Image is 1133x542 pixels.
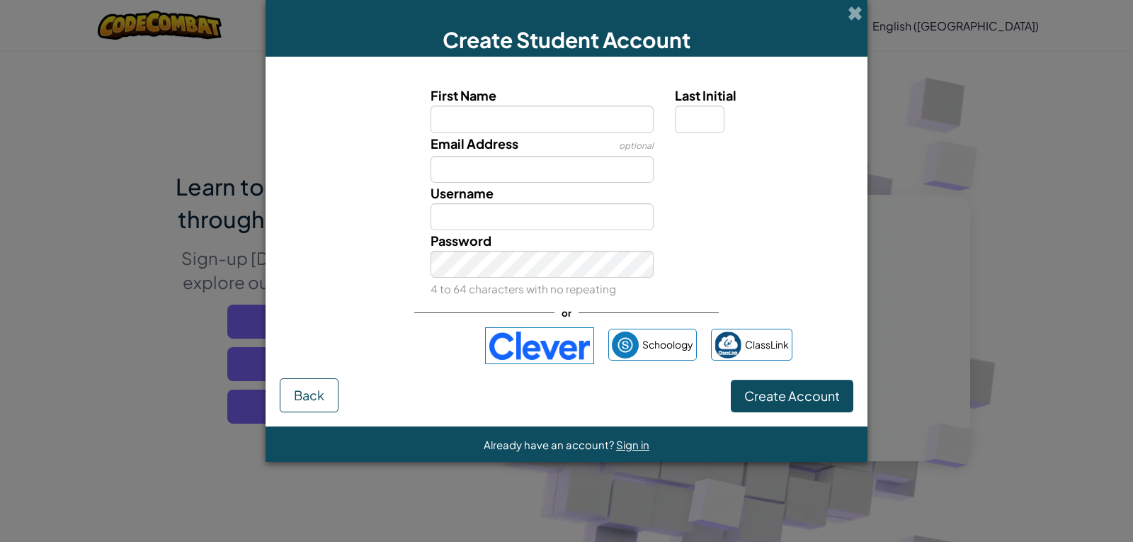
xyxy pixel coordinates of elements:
[485,327,594,364] img: clever-logo-blue.png
[675,87,736,103] span: Last Initial
[431,232,491,249] span: Password
[744,388,840,404] span: Create Account
[554,303,579,323] span: or
[280,378,338,412] button: Back
[294,387,324,403] span: Back
[431,135,518,152] span: Email Address
[431,185,494,201] span: Username
[334,330,478,361] iframe: Sign in with Google Button
[731,380,853,412] button: Create Account
[616,438,649,451] a: Sign in
[431,87,496,103] span: First Name
[484,438,616,451] span: Already have an account?
[642,334,693,355] span: Schoology
[619,140,654,151] span: optional
[612,332,639,358] img: schoology.png
[745,334,789,355] span: ClassLink
[431,282,616,295] small: 4 to 64 characters with no repeating
[714,332,741,358] img: classlink-logo-small.png
[443,26,690,53] span: Create Student Account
